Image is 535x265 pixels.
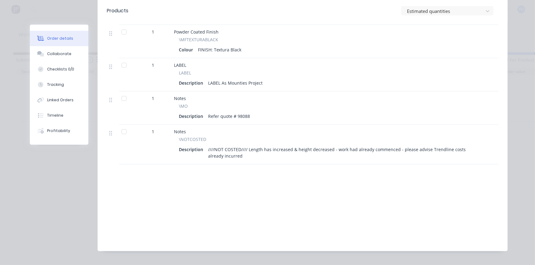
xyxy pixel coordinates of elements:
[206,145,472,160] div: ////NOT COSTED//// Length has increased & height decreased - work had already commenced - please ...
[179,145,206,154] div: Description
[152,29,154,35] span: 1
[152,62,154,68] span: 1
[179,112,206,121] div: Description
[152,128,154,135] span: 1
[174,62,186,68] span: LABEL
[47,128,70,134] div: Profitability
[107,7,128,14] div: Products
[179,70,191,76] span: LABEL
[179,45,195,54] div: Colour
[174,95,186,101] span: Notes
[195,45,244,54] div: FINISH: Textura Black
[30,123,88,139] button: Profitability
[179,103,188,109] span: \MO
[152,95,154,102] span: 1
[30,31,88,46] button: Order details
[30,62,88,77] button: Checklists 0/0
[47,51,71,57] div: Collaborate
[30,46,88,62] button: Collaborate
[30,77,88,92] button: Tracking
[47,113,63,118] div: Timeline
[47,97,74,103] div: Linked Orders
[47,36,73,41] div: Order details
[30,108,88,123] button: Timeline
[47,66,74,72] div: Checklists 0/0
[174,129,186,135] span: Notes
[179,36,218,43] span: \MFTEXTURABLACK
[30,92,88,108] button: Linked Orders
[179,78,206,87] div: Description
[47,82,64,87] div: Tracking
[206,112,252,121] div: Refer quote # 98088
[206,78,265,87] div: LABEL As Mounties Project
[174,29,219,35] span: Powder Coated Finish
[179,136,206,143] span: \NOTCOSTED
